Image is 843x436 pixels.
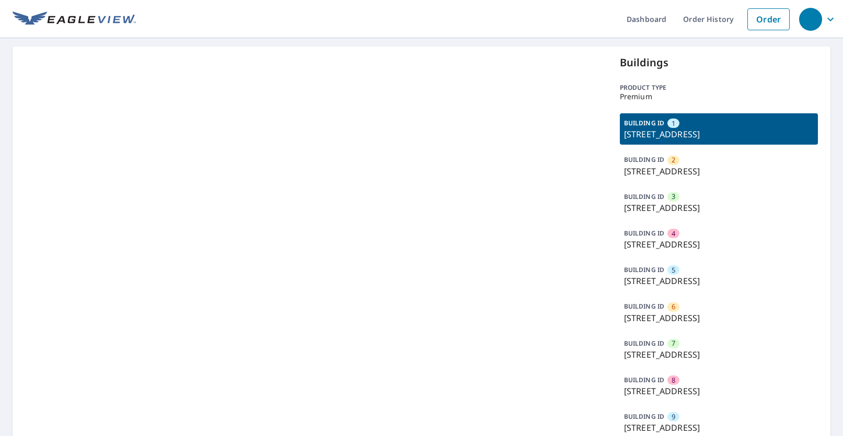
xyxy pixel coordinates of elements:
[672,192,675,202] span: 3
[672,229,675,239] span: 4
[624,348,814,361] p: [STREET_ADDRESS]
[624,202,814,214] p: [STREET_ADDRESS]
[624,155,664,164] p: BUILDING ID
[620,83,818,92] p: Product type
[672,265,675,275] span: 5
[624,302,664,311] p: BUILDING ID
[672,155,675,165] span: 2
[624,192,664,201] p: BUILDING ID
[672,119,675,128] span: 1
[624,229,664,238] p: BUILDING ID
[624,275,814,287] p: [STREET_ADDRESS]
[624,119,664,127] p: BUILDING ID
[624,238,814,251] p: [STREET_ADDRESS]
[13,11,136,27] img: EV Logo
[624,312,814,324] p: [STREET_ADDRESS]
[620,92,818,101] p: Premium
[624,265,664,274] p: BUILDING ID
[672,412,675,422] span: 9
[624,412,664,421] p: BUILDING ID
[624,421,814,434] p: [STREET_ADDRESS]
[672,375,675,385] span: 8
[620,55,818,70] p: Buildings
[747,8,790,30] a: Order
[624,339,664,348] p: BUILDING ID
[624,385,814,397] p: [STREET_ADDRESS]
[624,165,814,178] p: [STREET_ADDRESS]
[624,375,664,384] p: BUILDING ID
[672,302,675,312] span: 6
[624,128,814,140] p: [STREET_ADDRESS]
[672,338,675,348] span: 7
